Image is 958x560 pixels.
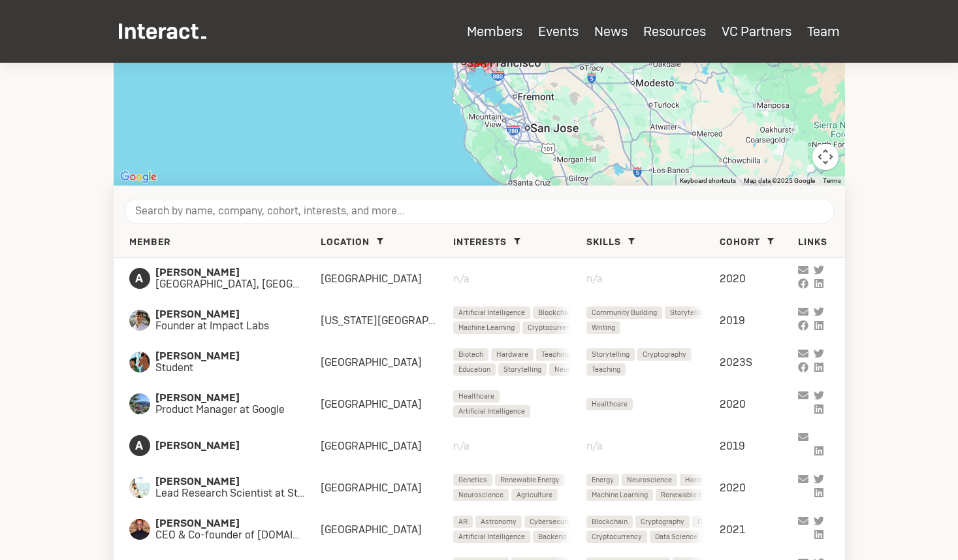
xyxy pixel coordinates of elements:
span: Healthcare [592,398,628,410]
span: Storytelling [503,363,541,376]
button: Map camera controls [812,144,838,170]
span: Cryptography [643,348,686,361]
span: Energy [592,474,614,486]
span: AR [458,516,468,528]
span: [PERSON_NAME] [155,350,295,362]
span: Agriculture [517,489,552,501]
span: Healthcare [458,390,494,403]
span: Cohort [720,236,760,248]
span: Artificial Intelligence [458,531,525,543]
input: Search by name, company, cohort, interests, and more... [124,199,835,223]
div: 2020 [720,481,798,495]
span: [PERSON_NAME] [155,267,321,278]
button: Keyboard shortcuts [680,176,736,186]
a: Members [467,23,522,40]
span: Blockchain [592,516,628,528]
span: Student [155,362,295,374]
div: 2019 [720,314,798,327]
span: Hardware [685,474,717,486]
span: Cryptocurrency [528,321,578,334]
span: Writing [592,321,615,334]
span: Cryptocurrency [592,531,642,543]
a: VC Partners [722,23,791,40]
img: Google [117,169,160,186]
span: Community Building [592,306,657,319]
span: [PERSON_NAME] [155,308,295,320]
span: Cybersecurity [530,516,575,528]
span: Machine Learning [592,489,648,501]
img: Interact Logo [119,24,207,39]
span: Skills [586,236,621,248]
div: 2020 [720,397,798,411]
a: Resources [643,23,706,40]
span: Map data ©2025 Google [744,177,815,184]
div: [GEOGRAPHIC_DATA] [321,439,454,453]
span: Machine Learning [458,321,515,334]
a: News [594,23,628,40]
div: 2019 [720,439,798,453]
div: 2020 [720,272,798,286]
span: Biotech [458,348,483,361]
span: Artificial Intelligence [458,306,525,319]
span: Teaching [592,363,620,376]
a: Events [538,23,579,40]
span: Blockchain [538,306,574,319]
span: [GEOGRAPHIC_DATA], [GEOGRAPHIC_DATA] [155,278,321,290]
div: [GEOGRAPHIC_DATA] [321,272,454,286]
div: [GEOGRAPHIC_DATA] [321,481,454,495]
span: Genetics [458,474,487,486]
span: Member [129,236,170,248]
span: Founder at Impact Labs [155,320,295,332]
span: Renewable Energy [661,489,720,501]
span: Artificial Intelligence [458,405,525,418]
div: [GEOGRAPHIC_DATA] [321,397,454,411]
div: 2021 [720,523,798,536]
a: Terms (opens in new tab) [823,177,841,184]
span: Education [458,363,490,376]
span: A [129,268,150,289]
span: Hardware [496,348,528,361]
span: Lead Research Scientist at Stealth Clean Energy Startup [155,487,321,499]
span: A [129,435,150,456]
div: [US_STATE][GEOGRAPHIC_DATA] [321,314,454,327]
span: Storytelling [670,306,708,319]
div: [GEOGRAPHIC_DATA] [321,523,454,536]
span: Teaching [541,348,570,361]
span: [PERSON_NAME] [155,518,321,529]
a: Team [807,23,840,40]
span: Neuroscience [627,474,672,486]
span: CEO & Co-founder of [DOMAIN_NAME] [155,529,321,541]
span: [PERSON_NAME] [155,440,295,452]
span: [PERSON_NAME] [155,392,300,404]
span: Astronomy [481,516,517,528]
span: Location [321,236,370,248]
span: Data Science [655,531,697,543]
span: Backend [538,531,566,543]
div: 2023S [720,355,798,369]
span: Interests [453,236,507,248]
a: Open this area in Google Maps (opens a new window) [117,169,160,186]
div: [GEOGRAPHIC_DATA] [321,355,454,369]
span: Product Manager at Google [155,404,300,416]
span: Storytelling [592,348,630,361]
span: Renewable Energy [500,474,560,486]
span: Links [798,236,827,248]
span: Cryptography [641,516,684,528]
span: Neuroscience [458,489,503,501]
span: [PERSON_NAME] [155,476,321,487]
